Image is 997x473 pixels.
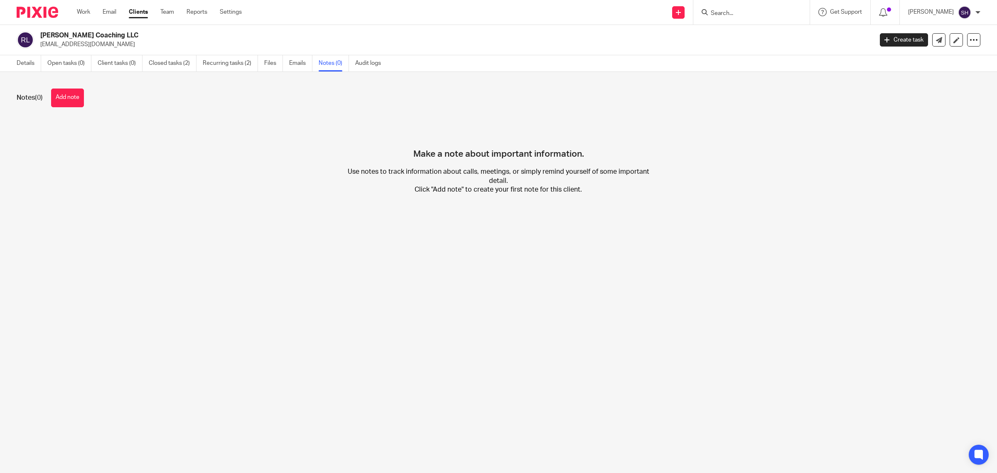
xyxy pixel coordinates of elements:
a: Team [160,8,174,16]
h4: Make a note about important information. [413,120,584,160]
a: Email [103,8,116,16]
a: Work [77,8,90,16]
span: Get Support [830,9,862,15]
img: svg%3E [958,6,971,19]
a: Audit logs [355,55,387,71]
img: Pixie [17,7,58,18]
img: svg%3E [17,31,34,49]
a: Create task [880,33,928,47]
a: Emails [289,55,312,71]
h2: [PERSON_NAME] Coaching LLC [40,31,702,40]
a: Reports [187,8,207,16]
p: Use notes to track information about calls, meetings, or simply remind yourself of some important... [338,168,659,194]
a: Open tasks (0) [47,55,91,71]
a: Client tasks (0) [98,55,142,71]
a: Recurring tasks (2) [203,55,258,71]
input: Search [710,10,785,17]
a: Closed tasks (2) [149,55,196,71]
a: Settings [220,8,242,16]
button: Add note [51,89,84,107]
p: [EMAIL_ADDRESS][DOMAIN_NAME] [40,40,867,49]
p: [PERSON_NAME] [908,8,954,16]
a: Notes (0) [319,55,349,71]
a: Clients [129,8,148,16]
span: (0) [35,94,43,101]
a: Details [17,55,41,71]
h1: Notes [17,94,43,102]
a: Files [264,55,283,71]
